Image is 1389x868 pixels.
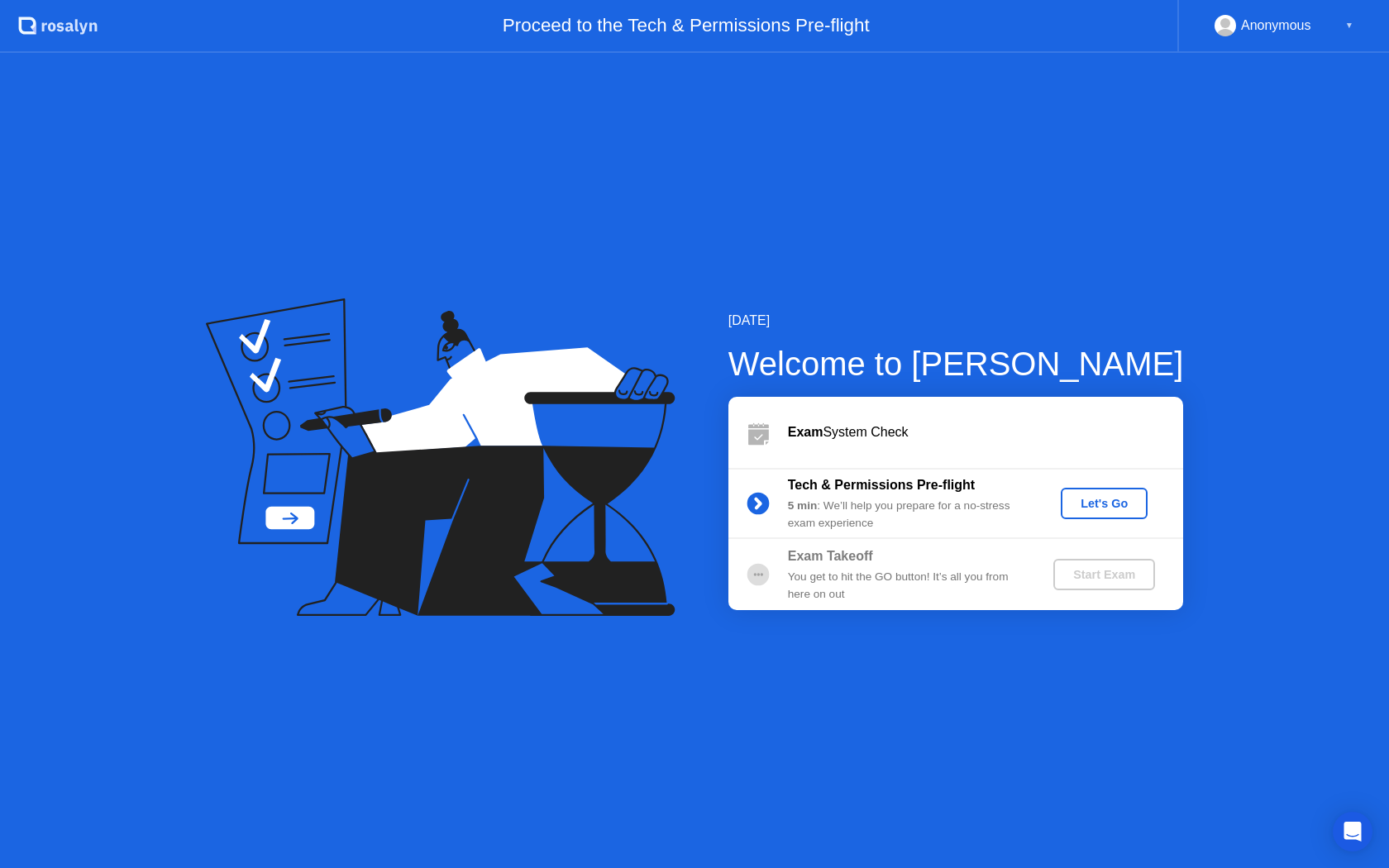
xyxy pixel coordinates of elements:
[788,499,818,512] b: 5 min
[1060,568,1148,581] div: Start Exam
[1053,559,1155,590] button: Start Exam
[728,311,1184,331] div: [DATE]
[788,425,823,439] b: Exam
[1345,15,1353,36] div: ▼
[788,498,1026,532] div: : We’ll help you prepare for a no-stress exam experience
[788,549,873,563] b: Exam Takeoff
[1241,15,1311,36] div: Anonymous
[1333,812,1372,851] div: Open Intercom Messenger
[1061,488,1148,519] button: Let's Go
[788,422,1183,442] div: System Check
[728,339,1184,389] div: Welcome to [PERSON_NAME]
[788,478,975,492] b: Tech & Permissions Pre-flight
[788,569,1026,603] div: You get to hit the GO button! It’s all you from here on out
[1067,497,1141,510] div: Let's Go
